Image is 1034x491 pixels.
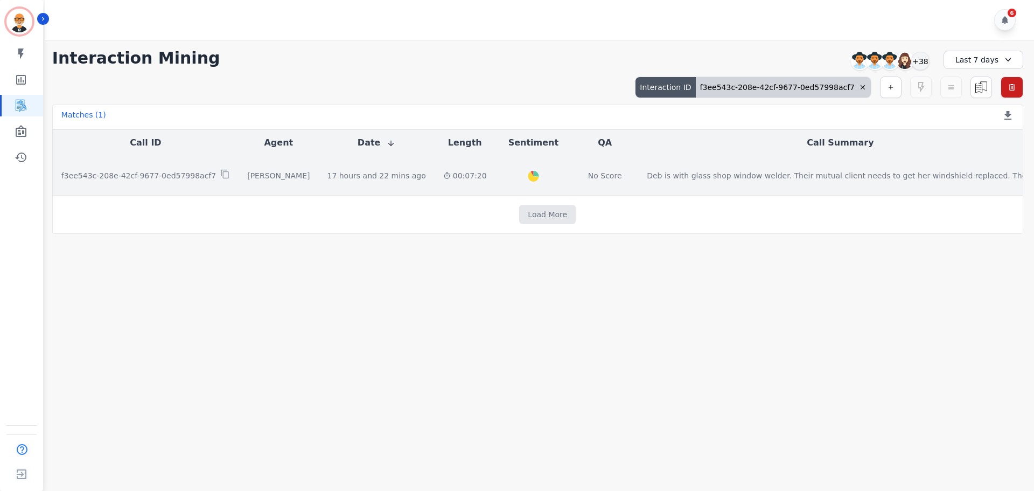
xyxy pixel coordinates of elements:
[588,170,622,181] div: No Score
[911,52,930,70] div: +38
[1008,9,1016,17] div: 6
[944,51,1023,69] div: Last 7 days
[635,77,695,98] div: Interaction ID
[519,205,576,224] button: Load More
[696,77,871,98] div: f3ee543c-208e-42cf-9677-0ed57998acf7
[443,170,487,181] div: 00:07:20
[61,170,216,181] p: f3ee543c-208e-42cf-9677-0ed57998acf7
[448,136,482,149] button: Length
[598,136,612,149] button: QA
[130,136,161,149] button: Call ID
[52,49,220,68] h1: Interaction Mining
[358,136,396,149] button: Date
[327,170,425,181] div: 17 hours and 22 mins ago
[508,136,558,149] button: Sentiment
[61,109,106,125] div: Matches ( 1 )
[6,9,32,34] img: Bordered avatar
[807,136,874,149] button: Call Summary
[647,170,1033,181] div: Deb is with glass shop window welder. Their mutual client needs to get her windshield replaced. T...
[264,136,293,149] button: Agent
[247,170,310,181] div: [PERSON_NAME]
